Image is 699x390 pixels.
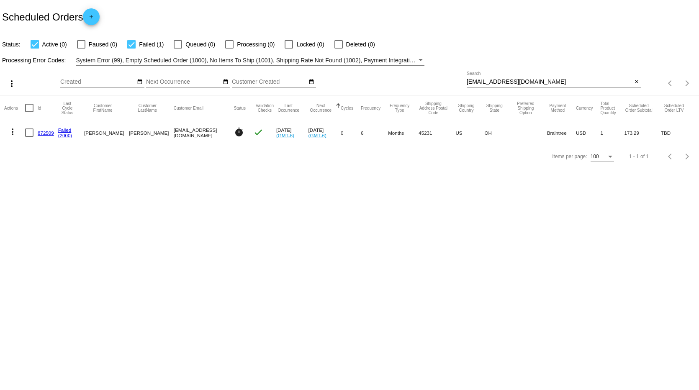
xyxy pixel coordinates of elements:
[346,39,375,49] span: Deleted (0)
[419,101,448,115] button: Change sorting for ShippingPostcode
[60,79,136,85] input: Created
[552,154,587,159] div: Items per page:
[42,39,67,49] span: Active (0)
[419,121,455,145] mat-cell: 45231
[388,121,419,145] mat-cell: Months
[237,39,275,49] span: Processing (0)
[591,154,599,159] span: 100
[600,95,624,121] mat-header-cell: Total Product Quantity
[576,121,601,145] mat-cell: USD
[679,75,696,92] button: Next page
[547,121,576,145] mat-cell: Braintree
[388,103,411,113] button: Change sorting for FrequencyType
[137,79,143,85] mat-icon: date_range
[276,121,308,145] mat-cell: [DATE]
[7,79,17,89] mat-icon: more_vert
[576,105,593,110] button: Change sorting for CurrencyIso
[234,105,246,110] button: Change sorting for Status
[89,39,117,49] span: Paused (0)
[174,105,203,110] button: Change sorting for CustomerEmail
[485,103,504,113] button: Change sorting for ShippingState
[600,121,624,145] mat-cell: 1
[84,103,121,113] button: Change sorting for CustomerFirstName
[76,55,425,66] mat-select: Filter by Processing Error Codes
[624,121,661,145] mat-cell: 173.29
[58,133,72,138] a: (2000)
[129,103,166,113] button: Change sorting for CustomerLastName
[661,121,695,145] mat-cell: TBD
[308,133,326,138] a: (GMT-6)
[232,79,307,85] input: Customer Created
[38,105,41,110] button: Change sorting for Id
[2,8,100,25] h2: Scheduled Orders
[253,127,263,137] mat-icon: check
[308,121,341,145] mat-cell: [DATE]
[296,39,324,49] span: Locked (0)
[223,79,229,85] mat-icon: date_range
[58,127,72,133] a: Failed
[8,127,18,137] mat-icon: more_vert
[455,121,484,145] mat-cell: US
[4,95,25,121] mat-header-cell: Actions
[234,127,244,137] mat-icon: timer
[634,79,640,85] mat-icon: close
[38,130,54,136] a: 872509
[139,39,164,49] span: Failed (1)
[662,148,679,165] button: Previous page
[467,79,632,85] input: Search
[455,103,477,113] button: Change sorting for ShippingCountry
[679,148,696,165] button: Next page
[2,57,66,64] span: Processing Error Codes:
[276,133,294,138] a: (GMT-6)
[512,101,540,115] button: Change sorting for PreferredShippingOption
[629,154,649,159] div: 1 - 1 of 1
[662,75,679,92] button: Previous page
[361,105,380,110] button: Change sorting for Frequency
[129,121,174,145] mat-cell: [PERSON_NAME]
[253,95,276,121] mat-header-cell: Validation Checks
[361,121,388,145] mat-cell: 6
[591,154,614,160] mat-select: Items per page:
[86,14,96,24] mat-icon: add
[276,103,301,113] button: Change sorting for LastOccurrenceUtc
[547,103,568,113] button: Change sorting for PaymentMethod.Type
[661,103,687,113] button: Change sorting for LifetimeValue
[341,121,361,145] mat-cell: 0
[632,78,641,87] button: Clear
[624,103,653,113] button: Change sorting for Subtotal
[308,79,314,85] mat-icon: date_range
[185,39,215,49] span: Queued (0)
[174,121,234,145] mat-cell: [EMAIL_ADDRESS][DOMAIN_NAME]
[485,121,512,145] mat-cell: OH
[84,121,129,145] mat-cell: [PERSON_NAME]
[341,105,353,110] button: Change sorting for Cycles
[2,41,21,48] span: Status:
[308,103,333,113] button: Change sorting for NextOccurrenceUtc
[146,79,221,85] input: Next Occurrence
[58,101,77,115] button: Change sorting for LastProcessingCycleId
